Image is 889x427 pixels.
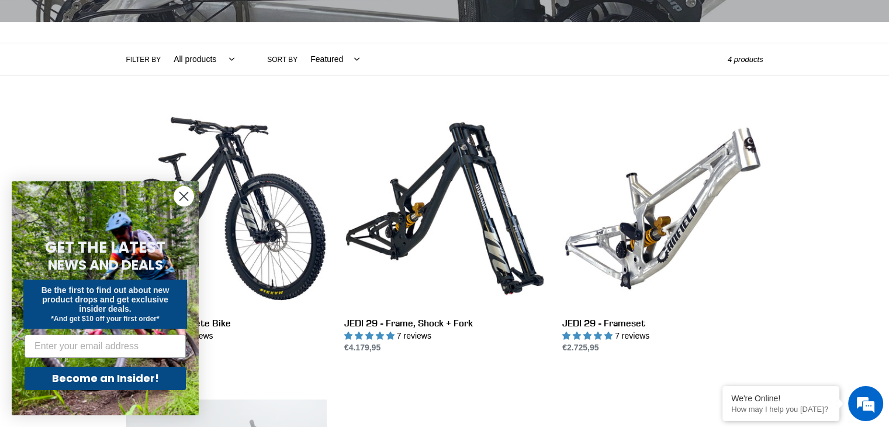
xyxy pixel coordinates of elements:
[51,315,159,323] span: *And get $10 off your first order*
[41,285,170,314] span: Be the first to find out about new product drops and get exclusive insider deals.
[731,405,831,414] p: How may I help you today?
[25,367,186,390] button: Become an Insider!
[48,256,163,274] span: NEWS AND DEALS
[174,186,194,206] button: Close dialog
[731,394,831,403] div: We're Online!
[25,335,186,358] input: Enter your email address
[126,54,161,65] label: Filter by
[45,237,165,258] span: GET THE LATEST
[728,55,763,64] span: 4 products
[267,54,298,65] label: Sort by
